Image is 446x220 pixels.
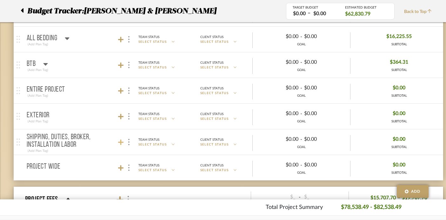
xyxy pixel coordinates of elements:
div: Team Status [138,137,159,143]
div: Team Status [138,60,159,66]
p: Shipping, Duties, Broker, Installation Labor [27,133,91,149]
div: $0.00 [258,83,300,93]
mat-expansion-panel-header: Project WideTeam StatusSELECT STATUSClient StatusSELECT STATUS$0.00-$0.00GOAL$0.00SUBTOTAL [14,155,443,180]
div: $0.00 [302,109,345,119]
mat-expansion-panel-header: Project Fees$_-$_GOAL$15,707.70–$19,707.70SUBTOTAL [14,187,443,212]
span: - [300,136,302,143]
img: 3dots-v.svg [128,36,130,42]
div: SUBTOTAL [391,94,407,98]
span: SELECT STATUS [138,168,167,173]
img: 3dots-v.svg [128,87,130,94]
div: (Add Plan Tag) [27,148,49,154]
div: $0.00 [311,10,328,17]
div: $_ [302,192,345,202]
span: $0.00 [393,160,405,170]
img: grip.svg [17,113,20,120]
div: $_ [255,192,297,202]
div: Team Status [138,111,159,117]
div: $0.00 [302,32,345,42]
span: SELECT STATUS [200,142,229,147]
div: Client Status [200,60,223,66]
div: GOAL [253,68,350,73]
img: grip.svg [17,87,20,94]
div: $0.00 [302,160,345,170]
div: Client Status [200,137,223,143]
span: Back to Top [404,9,435,15]
img: grip.svg [17,61,20,68]
div: (Add Plan Tag) [27,42,49,47]
span: – [397,193,400,203]
p: $78,538.49 - $82,538.49 [341,203,402,212]
div: SUBTOTAL [386,42,412,47]
div: Team Status [138,86,159,91]
p: Entire Project [27,86,65,94]
span: SELECT STATUS [200,117,229,121]
span: $0.00 [393,134,405,144]
span: - [300,84,302,92]
div: GOAL [253,94,350,98]
span: SELECT STATUS [138,142,167,147]
div: SUBTOTAL [391,119,407,124]
div: TARGET BUDGET [293,6,336,10]
p: All Bedding [27,35,57,42]
span: SELECT STATUS [138,91,167,96]
img: 3dots-v.svg [128,139,130,145]
p: [PERSON_NAME] & [PERSON_NAME] [84,5,219,17]
div: - [251,192,349,202]
div: Client Status [200,86,223,91]
img: 3dots-v.svg [128,165,130,171]
div: $0.00 [258,160,300,170]
span: - [300,110,302,118]
span: Budget Tracker: [27,5,84,17]
div: GOAL [253,119,350,124]
span: - [300,161,302,169]
div: (Add Plan Tag) [27,67,49,73]
div: Team Status [138,163,159,168]
span: $19,707.70 [402,193,427,203]
span: $364.31 [390,57,408,67]
p: Total Project Summary [266,203,323,212]
span: SELECT STATUS [200,65,229,70]
div: Team Status [138,34,159,40]
span: $0.00 [393,83,405,93]
div: $0.00 [291,10,308,17]
div: $0.00 [258,134,300,144]
div: ESTIMATED BUDGET [345,6,388,10]
img: grip.svg [17,139,20,146]
div: $0.00 [258,57,300,67]
div: SUBTOTAL [390,68,408,73]
span: SELECT STATUS [200,91,229,96]
div: $0.00 [302,134,345,144]
div: Client Status [200,163,223,168]
mat-expansion-panel-header: BTB(Add Plan Tag)Team StatusSELECT STATUSClient StatusSELECT STATUS$0.00-$0.00GOAL$364.31SUBTOTAL [14,52,443,78]
mat-expansion-panel-header: Entire Project(Add Plan Tag)Team StatusSELECT STATUSClient StatusSELECT STATUS$0.00-$0.00GOAL$0.0... [14,78,443,103]
span: $0.00 [393,109,405,119]
p: BTB [27,60,36,68]
span: $15,707.70 [370,193,396,203]
mat-expansion-panel-header: Exterior(Add Plan Tag)Team StatusSELECT STATUSClient StatusSELECT STATUS$0.00-$0.00GOAL$0.00SUBTOTAL [14,104,443,129]
img: more.svg [127,196,130,203]
span: SELECT STATUS [200,168,229,173]
mat-expansion-panel-header: Shipping, Duties, Broker, Installation Labor(Add Plan Tag)Team StatusSELECT STATUSClient StatusSE... [14,129,443,155]
span: SELECT STATUS [138,65,167,70]
span: Add [411,189,421,194]
img: 3dots-v.svg [128,62,130,68]
div: $0.00 [258,32,300,42]
div: GOAL [253,42,350,47]
div: $0.00 [302,57,345,67]
span: SELECT STATUS [138,40,167,44]
span: – [308,10,310,17]
div: GOAL [253,145,350,150]
mat-expansion-panel-header: All Bedding(Add Plan Tag)Team StatusSELECT STATUSClient StatusSELECT STATUS$0.00-$0.00GOAL$16,225... [14,27,443,52]
img: grip.svg [17,36,20,43]
div: $0.00 [258,109,300,119]
div: (Add Plan Tag) [27,119,49,124]
span: - [300,33,302,41]
span: $16,225.55 [386,32,412,42]
img: 3dots-v.svg [128,113,130,120]
div: SUBTOTAL [391,145,407,150]
p: Project Wide [27,163,61,171]
p: Exterior [27,112,50,119]
span: SELECT STATUS [138,117,167,121]
div: SUBTOTAL [391,171,407,175]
